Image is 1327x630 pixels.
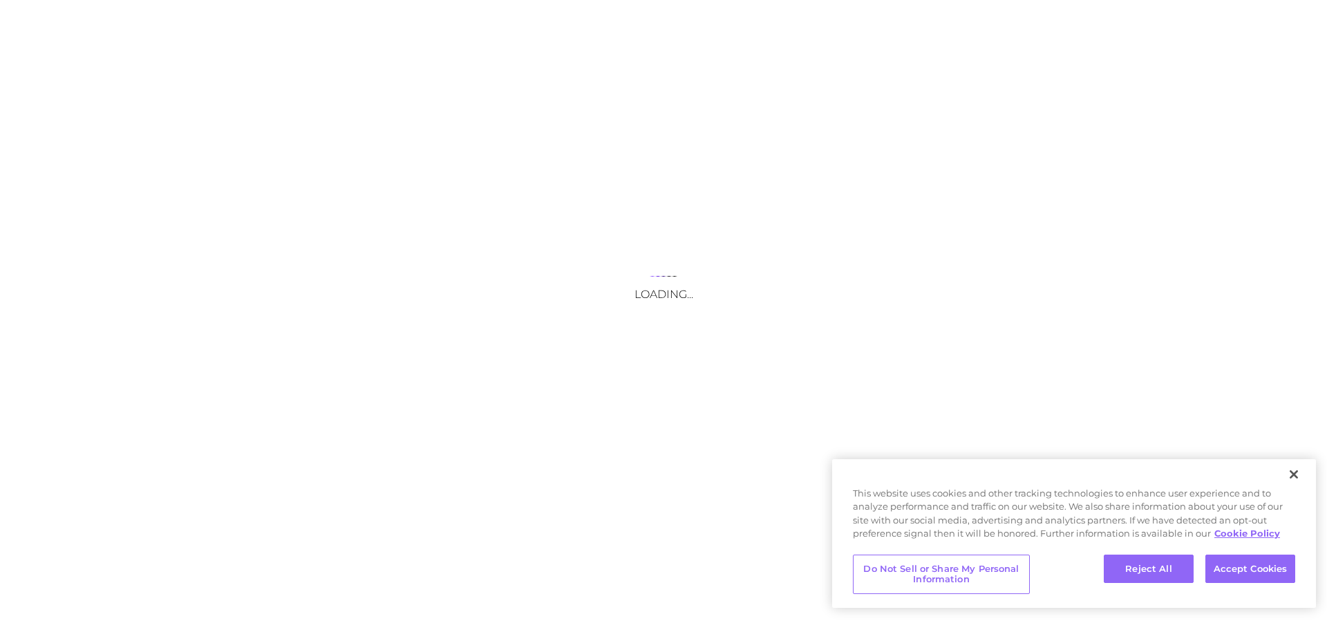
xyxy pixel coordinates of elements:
[1214,528,1280,539] a: More information about your privacy, opens in a new tab
[1279,459,1309,490] button: Close
[832,459,1316,608] div: Privacy
[832,459,1316,608] div: Cookie banner
[853,555,1030,594] button: Do Not Sell or Share My Personal Information, Opens the preference center dialog
[525,288,802,301] h3: Loading...
[1104,555,1194,584] button: Reject All
[1205,555,1295,584] button: Accept Cookies
[832,487,1316,548] div: This website uses cookies and other tracking technologies to enhance user experience and to analy...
